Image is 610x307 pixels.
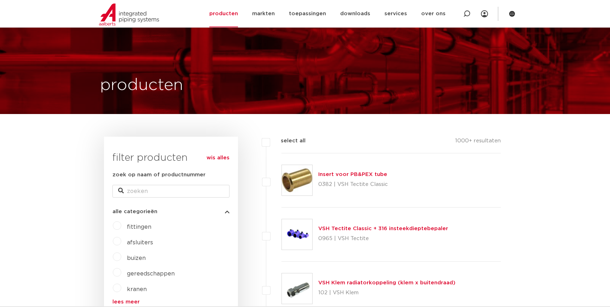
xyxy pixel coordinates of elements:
[112,171,205,179] label: zoek op naam of productnummer
[282,165,312,195] img: Thumbnail for Insert voor PB&PEX tube
[112,209,230,214] button: alle categorieën
[282,219,312,250] img: Thumbnail for VSH Tectite Classic + 316 insteekdieptebepaler
[318,226,448,231] a: VSH Tectite Classic + 316 insteekdieptebepaler
[318,179,388,190] p: 0382 | VSH Tectite Classic
[207,154,230,162] a: wis alles
[100,74,183,97] h1: producten
[112,151,230,165] h3: filter producten
[318,280,455,285] a: VSH Klem radiatorkoppeling (klem x buitendraad)
[127,240,153,245] a: afsluiters
[318,172,387,177] a: Insert voor PB&PEX tube
[127,286,147,292] a: kranen
[127,255,146,261] a: buizen
[318,287,455,299] p: 102 | VSH Klem
[112,185,230,198] input: zoeken
[112,209,157,214] span: alle categorieën
[112,299,230,305] a: lees meer
[127,224,151,230] a: fittingen
[127,271,175,277] a: gereedschappen
[455,137,501,148] p: 1000+ resultaten
[282,273,312,304] img: Thumbnail for VSH Klem radiatorkoppeling (klem x buitendraad)
[318,233,448,244] p: 0965 | VSH Tectite
[270,137,306,145] label: select all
